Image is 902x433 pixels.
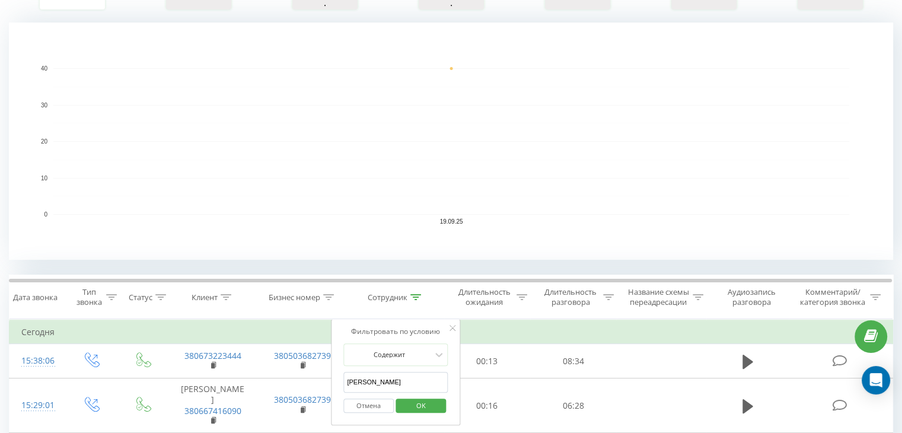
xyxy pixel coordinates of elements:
[75,287,103,307] div: Тип звонка
[455,287,514,307] div: Длительность ожидания
[21,394,53,417] div: 15:29:01
[343,326,448,338] div: Фильтровать по условию
[440,218,463,225] text: 19.09.25
[9,320,893,344] td: Сегодня
[41,175,48,182] text: 10
[343,399,394,413] button: Отмена
[444,378,530,433] td: 00:16
[184,350,241,361] a: 380673223444
[444,344,530,378] td: 00:13
[21,349,53,372] div: 15:38:06
[274,394,331,405] a: 380503682739
[404,396,438,415] span: OK
[269,292,320,303] div: Бизнес номер
[41,102,48,109] text: 30
[41,65,48,72] text: 40
[129,292,152,303] div: Статус
[168,378,257,433] td: [PERSON_NAME]
[44,211,47,218] text: 0
[274,350,331,361] a: 380503682739
[627,287,690,307] div: Название схемы переадресации
[862,366,890,394] div: Open Intercom Messenger
[343,372,448,393] input: Введите значение
[541,287,600,307] div: Длительность разговора
[41,138,48,145] text: 20
[798,287,867,307] div: Комментарий/категория звонка
[368,292,407,303] div: Сотрудник
[184,405,241,416] a: 380667416090
[530,344,616,378] td: 08:34
[530,378,616,433] td: 06:28
[13,292,58,303] div: Дата звонка
[192,292,218,303] div: Клиент
[396,399,446,413] button: OK
[717,287,786,307] div: Аудиозапись разговора
[9,23,893,260] svg: A chart.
